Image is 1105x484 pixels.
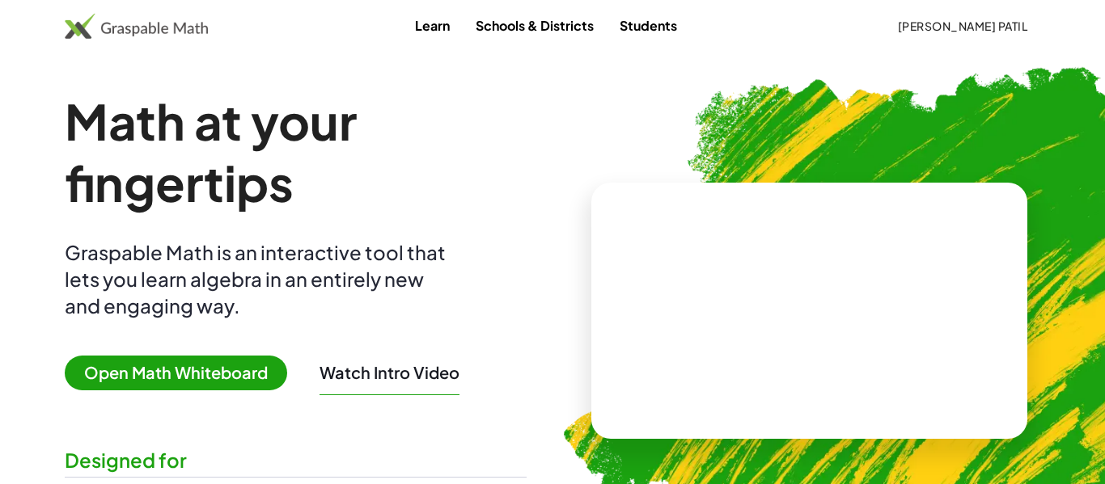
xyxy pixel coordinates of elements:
a: Students [607,11,690,40]
video: What is this? This is dynamic math notation. Dynamic math notation plays a central role in how Gr... [688,250,931,372]
button: Watch Intro Video [320,362,459,383]
a: Schools & Districts [463,11,607,40]
h1: Math at your fingertips [65,90,527,213]
a: Learn [402,11,463,40]
div: Graspable Math is an interactive tool that lets you learn algebra in an entirely new and engaging... [65,239,453,319]
div: Designed for [65,447,527,473]
a: Open Math Whiteboard [65,365,300,382]
button: [PERSON_NAME] Patil [884,11,1040,40]
span: Open Math Whiteboard [65,356,287,390]
span: [PERSON_NAME] Patil [897,19,1027,33]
